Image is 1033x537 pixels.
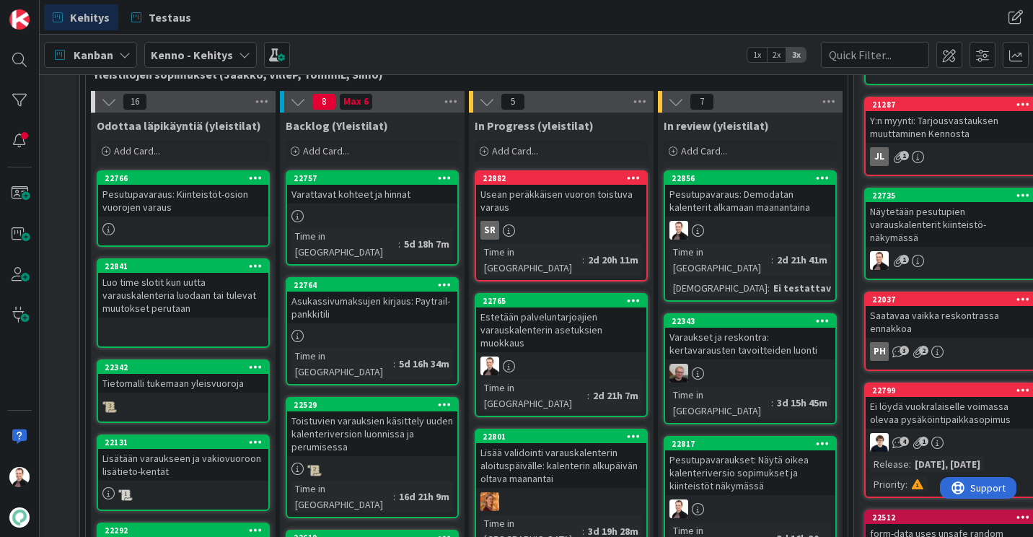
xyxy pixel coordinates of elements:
[97,359,270,423] a: 22342Tietomalli tukemaan yleisvuoroja
[476,430,646,488] div: 22801Lisää validointi varauskalenterin aloituspäivälle: kalenterin alkupäivän oltava maanantai
[664,313,837,424] a: 22343Varaukset ja reskontra: kertavarausten tavoitteiden luontiJHTime in [GEOGRAPHIC_DATA]:3d 15h...
[70,9,110,26] span: Kehitys
[105,261,268,271] div: 22841
[476,443,646,488] div: Lisää validointi varauskalenterin aloituspäivälle: kalenterin alkupäivän oltava maanantai
[669,499,688,518] img: VP
[672,439,835,449] div: 22817
[665,172,835,217] div: 22856Pesutupavaraus: Demodatan kalenterit alkamaan maanantaina
[476,172,646,185] div: 22882
[97,118,261,133] span: Odottaa läpikäyntiä (yleistilat)
[400,236,453,252] div: 5d 18h 7m
[287,172,457,204] div: 22757Varattavat kohteet ja hinnat
[475,293,648,417] a: 22765Estetään palveluntarjoajien varauskalenterin asetuksien muokkausVPTime in [GEOGRAPHIC_DATA]:...
[665,172,835,185] div: 22856
[480,380,587,411] div: Time in [GEOGRAPHIC_DATA]
[98,374,268,393] div: Tietomalli tukemaan yleisvuoroja
[98,185,268,217] div: Pesutupavaraus: Kiinteistöt-osion vuorojen varaus
[483,173,646,183] div: 22882
[905,476,907,492] span: :
[476,430,646,443] div: 22801
[584,252,642,268] div: 2d 20h 11m
[919,437,928,446] span: 1
[105,437,268,447] div: 22131
[870,147,889,166] div: JL
[669,387,771,419] div: Time in [GEOGRAPHIC_DATA]
[821,42,929,68] input: Quick Filter...
[786,48,806,62] span: 3x
[767,48,786,62] span: 2x
[291,481,393,512] div: Time in [GEOGRAPHIC_DATA]
[770,280,846,296] div: Ei testattavi...
[294,173,457,183] div: 22757
[669,221,688,240] img: VP
[870,456,909,472] div: Release
[870,476,905,492] div: Priority
[114,144,160,157] span: Add Card...
[747,48,767,62] span: 1x
[97,258,270,348] a: 22841Luo time slotit kun uutta varauskalenteria luodaan tai tulevat muutokset perutaan
[501,93,525,110] span: 5
[312,93,336,110] span: 8
[773,252,831,268] div: 2d 21h 41m
[665,315,835,328] div: 22343
[870,433,889,452] img: MT
[123,93,147,110] span: 16
[665,499,835,518] div: VP
[900,437,909,446] span: 4
[665,328,835,359] div: Varaukset ja reskontra: kertavarausten tavoitteiden luonti
[343,98,369,105] div: Max 6
[665,315,835,359] div: 22343Varaukset ja reskontra: kertavarausten tavoitteiden luonti
[475,118,594,133] span: In Progress (yleistilat)
[286,397,459,518] a: 22529Toistuvien varauksien käsittely uuden kalenteriversion luonnissa ja perumisessaTime in [GEOG...
[768,280,770,296] span: :
[773,395,831,411] div: 3d 15h 45m
[395,356,453,372] div: 5d 16h 34m
[870,251,889,270] img: VP
[44,4,118,30] a: Kehitys
[30,2,66,19] span: Support
[672,173,835,183] div: 22856
[476,492,646,511] div: TL
[476,221,646,240] div: SR
[771,395,773,411] span: :
[286,277,459,385] a: 22764Asukassivumaksujen kirjaus: Paytrail-pankkitiliTime in [GEOGRAPHIC_DATA]:5d 16h 34m
[286,170,459,266] a: 22757Varattavat kohteet ja hinnatTime in [GEOGRAPHIC_DATA]:5d 18h 7m
[287,185,457,204] div: Varattavat kohteet ja hinnat
[398,236,400,252] span: :
[681,144,727,157] span: Add Card...
[480,357,499,375] img: VP
[98,172,268,185] div: 22766
[98,361,268,393] div: 22342Tietomalli tukemaan yleisvuoroja
[98,436,268,481] div: 22131Lisätään varaukseen ja vakiovuoroon lisätieto-kentät
[664,118,769,133] span: In review (yleistilat)
[105,173,268,183] div: 22766
[9,467,30,487] img: VP
[74,46,113,64] span: Kanban
[98,524,268,537] div: 22292
[665,450,835,495] div: Pesutupavaraukset: Näytä oikea kalenteriversio sopimukset ja kiinteistöt näkymässä
[665,185,835,217] div: Pesutupavaraus: Demodatan kalenterit alkamaan maanantaina
[9,507,30,528] img: avatar
[97,170,270,247] a: 22766Pesutupavaraus: Kiinteistöt-osion vuorojen varaus
[664,170,837,302] a: 22856Pesutupavaraus: Demodatan kalenterit alkamaan maanantainaVPTime in [GEOGRAPHIC_DATA]:2d 21h ...
[480,492,499,511] img: TL
[294,280,457,290] div: 22764
[919,346,928,355] span: 2
[287,172,457,185] div: 22757
[98,172,268,217] div: 22766Pesutupavaraus: Kiinteistöt-osion vuorojen varaus
[393,489,395,505] span: :
[690,93,714,110] span: 7
[582,252,584,268] span: :
[480,244,582,276] div: Time in [GEOGRAPHIC_DATA]
[900,255,909,264] span: 1
[287,292,457,323] div: Asukassivumaksujen kirjaus: Paytrail-pankkitili
[476,185,646,217] div: Usean peräkkäisen vuoron toistuva varaus
[287,279,457,323] div: 22764Asukassivumaksujen kirjaus: Paytrail-pankkitili
[870,342,889,361] div: PH
[483,296,646,306] div: 22765
[9,9,30,30] img: Visit kanbanzone.com
[672,316,835,326] div: 22343
[98,260,268,318] div: 22841Luo time slotit kun uutta varauskalenteria luodaan tai tulevat muutokset perutaan
[287,279,457,292] div: 22764
[771,252,773,268] span: :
